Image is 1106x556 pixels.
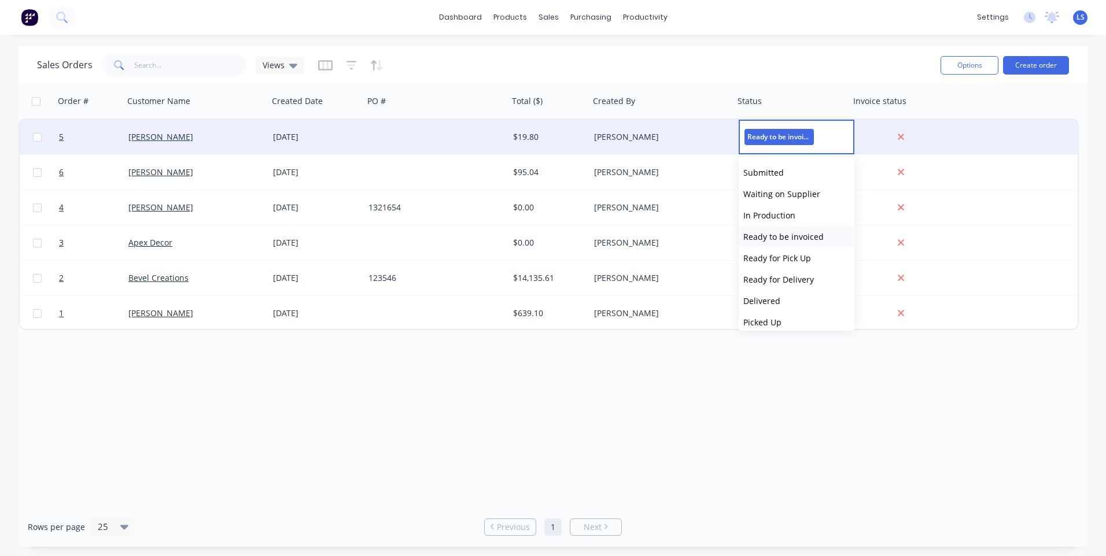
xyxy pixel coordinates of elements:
button: Create order [1003,56,1069,75]
div: [PERSON_NAME] [594,131,722,143]
div: Status [738,95,762,107]
img: Factory [21,9,38,26]
span: 4 [59,202,64,213]
div: productivity [617,9,673,26]
button: Delivered [739,290,854,312]
a: 5 [59,120,128,154]
div: [PERSON_NAME] [594,237,722,249]
a: Bevel Creations [128,272,189,283]
span: 3 [59,237,64,249]
a: Page 1 is your current page [544,518,562,536]
span: Previous [497,521,530,533]
div: [DATE] [273,307,359,319]
button: Picked Up [739,312,854,333]
a: [PERSON_NAME] [128,166,193,177]
div: $14,135.61 [513,272,581,284]
div: [DATE] [273,131,359,143]
a: 1 [59,296,128,331]
div: $639.10 [513,307,581,319]
span: 1 [59,307,64,319]
div: [PERSON_NAME] [594,307,722,319]
div: [DATE] [273,237,359,249]
div: [PERSON_NAME] [594,166,722,178]
span: Ready to be invoiced [743,231,824,242]
span: Ready for Delivery [743,274,814,285]
a: [PERSON_NAME] [128,307,193,318]
a: 6 [59,155,128,190]
div: settings [971,9,1015,26]
span: Rows per page [28,521,85,533]
div: 1321654 [368,202,497,213]
span: 2 [59,272,64,284]
div: $0.00 [513,237,581,249]
button: Ready for Pick Up [739,247,854,269]
div: $95.04 [513,166,581,178]
span: 5 [59,131,64,143]
span: In Production [743,210,795,221]
span: Delivered [743,295,780,306]
div: Customer Name [127,95,190,107]
div: purchasing [565,9,617,26]
div: Created By [593,95,635,107]
a: Apex Decor [128,237,172,248]
div: [DATE] [273,166,359,178]
span: Next [584,521,602,533]
a: 2 [59,261,128,295]
div: Order # [58,95,89,107]
span: LS [1076,12,1085,23]
div: Invoice status [853,95,906,107]
span: Ready for Pick Up [743,253,811,264]
div: 123546 [368,272,497,284]
button: Options [941,56,998,75]
div: sales [533,9,565,26]
div: Created Date [272,95,323,107]
a: dashboard [433,9,488,26]
div: Total ($) [512,95,543,107]
ul: Pagination [480,518,626,536]
span: Ready to be invoiced [744,129,814,144]
div: products [488,9,533,26]
div: [PERSON_NAME] [594,202,722,213]
a: Next page [570,521,621,533]
h1: Sales Orders [37,60,93,71]
a: 4 [59,190,128,225]
button: Ready for Delivery [739,269,854,290]
a: [PERSON_NAME] [128,131,193,142]
a: Previous page [485,521,536,533]
button: Submitted [739,162,854,183]
div: [DATE] [273,272,359,284]
span: Picked Up [743,317,781,328]
button: Waiting on Supplier [739,183,854,205]
input: Search... [134,54,247,77]
div: [DATE] [273,202,359,213]
a: 3 [59,225,128,260]
div: PO # [367,95,386,107]
span: 6 [59,166,64,178]
button: In Production [739,205,854,226]
a: [PERSON_NAME] [128,202,193,213]
span: Views [263,59,285,71]
div: $0.00 [513,202,581,213]
div: [PERSON_NAME] [594,272,722,284]
span: Waiting on Supplier [743,188,820,199]
button: Ready to be invoiced [739,226,854,247]
div: $19.80 [513,131,581,143]
span: Submitted [743,167,784,178]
